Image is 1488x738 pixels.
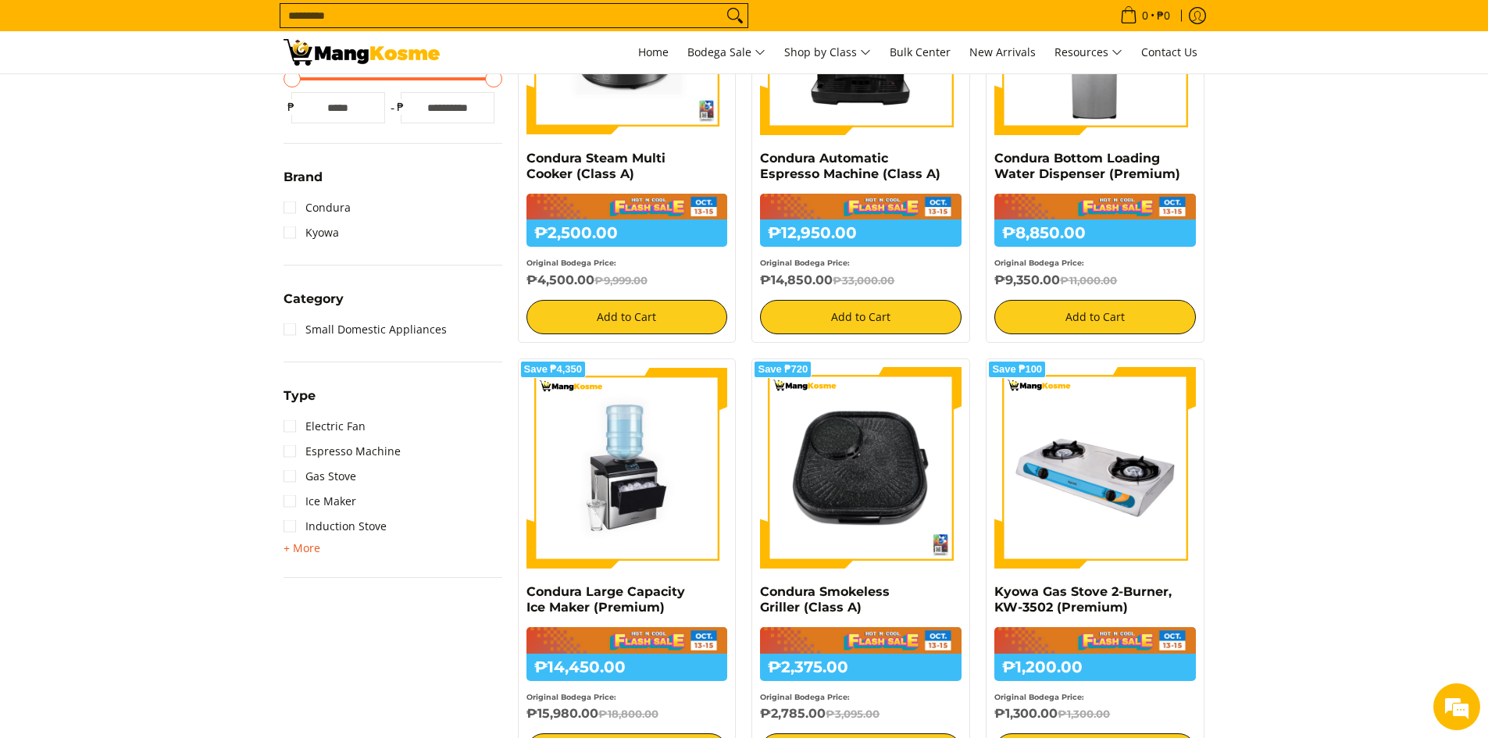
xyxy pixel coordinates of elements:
button: Add to Cart [760,300,962,334]
span: ₱ [393,99,409,115]
nav: Main Menu [455,31,1205,73]
summary: Open [284,539,320,558]
a: Resources [1047,31,1130,73]
span: Type [284,390,316,402]
a: Condura Bottom Loading Water Dispenser (Premium) [994,151,1180,181]
button: Add to Cart [526,300,728,334]
small: Original Bodega Price: [994,258,1084,267]
summary: Open [284,390,316,414]
button: Search [723,4,748,27]
small: Original Bodega Price: [526,258,616,267]
span: We're online! [91,197,216,355]
small: Original Bodega Price: [994,693,1084,701]
span: ₱ [284,99,299,115]
small: Original Bodega Price: [760,693,850,701]
del: ₱33,000.00 [833,274,894,287]
h6: ₱1,300.00 [994,706,1196,722]
h6: ₱14,450.00 [526,654,728,681]
span: Save ₱100 [992,365,1042,374]
img: condura-smokeless-griller-full-view-mang-kosme [760,367,962,569]
a: Small Domestic Appliances [284,317,447,342]
span: Save ₱4,350 [524,365,583,374]
span: Bulk Center [890,45,951,59]
span: Resources [1054,43,1122,62]
small: Original Bodega Price: [760,258,850,267]
small: Original Bodega Price: [526,693,616,701]
div: Minimize live chat window [256,8,294,45]
a: Bodega Sale [680,31,773,73]
a: Espresso Machine [284,439,401,464]
span: + More [284,542,320,554]
h6: ₱12,950.00 [760,219,962,247]
a: Electric Fan [284,414,366,439]
span: Save ₱720 [758,365,808,374]
span: 0 [1140,10,1151,21]
h6: ₱8,850.00 [994,219,1196,247]
del: ₱11,000.00 [1060,274,1117,287]
span: Shop by Class [784,43,871,62]
span: Brand [284,171,323,184]
h6: ₱4,500.00 [526,273,728,288]
a: Condura [284,195,351,220]
span: • [1115,7,1175,24]
div: Chat with us now [81,87,262,108]
a: Condura Steam Multi Cooker (Class A) [526,151,665,181]
del: ₱9,999.00 [594,274,648,287]
a: Kyowa Gas Stove 2-Burner, KW-3502 (Premium) [994,584,1172,615]
a: Shop by Class [776,31,879,73]
a: Home [630,31,676,73]
h6: ₱2,500.00 [526,219,728,247]
summary: Open [284,171,323,195]
del: ₱1,300.00 [1058,708,1110,720]
h6: ₱15,980.00 [526,706,728,722]
h6: ₱14,850.00 [760,273,962,288]
img: kyowa-2-burner-gas-stove-stainless-steel-premium-full-view-mang-kosme [994,367,1196,569]
a: Condura Large Capacity Ice Maker (Premium) [526,584,685,615]
span: Bodega Sale [687,43,765,62]
span: Contact Us [1141,45,1197,59]
span: Home [638,45,669,59]
a: Condura Smokeless Griller (Class A) [760,584,890,615]
a: Condura Automatic Espresso Machine (Class A) [760,151,940,181]
img: Hot N Cool: Mang Kosme MID-PAYDAY APPLIANCES SALE! l Mang Kosme [284,39,440,66]
span: New Arrivals [969,45,1036,59]
summary: Open [284,293,344,317]
h6: ₱1,200.00 [994,654,1196,681]
a: New Arrivals [962,31,1044,73]
a: Contact Us [1133,31,1205,73]
img: https://mangkosme.com/products/condura-large-capacity-ice-maker-premium [526,367,728,569]
a: Gas Stove [284,464,356,489]
a: Induction Stove [284,514,387,539]
h6: ₱2,785.00 [760,706,962,722]
span: ₱0 [1154,10,1172,21]
h6: ₱2,375.00 [760,654,962,681]
button: Add to Cart [994,300,1196,334]
textarea: Type your message and hit 'Enter' [8,426,298,481]
del: ₱18,800.00 [598,708,658,720]
a: Kyowa [284,220,339,245]
a: Bulk Center [882,31,958,73]
h6: ₱9,350.00 [994,273,1196,288]
span: Category [284,293,344,305]
a: Ice Maker [284,489,356,514]
del: ₱3,095.00 [826,708,880,720]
